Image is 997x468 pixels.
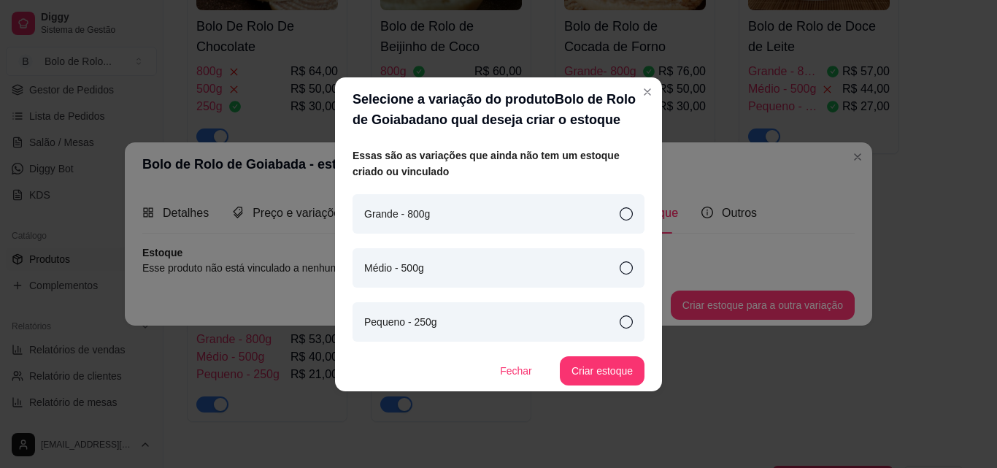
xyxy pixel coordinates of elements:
[364,260,424,276] article: Médio - 500g
[560,356,644,385] button: Criar estoque
[353,147,644,180] article: Essas são as variações que ainda não tem um estoque criado ou vinculado
[487,356,545,385] button: Fechar
[364,206,430,222] article: Grande - 800g
[364,314,437,330] article: Pequeno - 250g
[335,77,662,142] header: Selecione a variação do produto Bolo de Rolo de Goiabada no qual deseja criar o estoque
[636,80,659,104] button: Close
